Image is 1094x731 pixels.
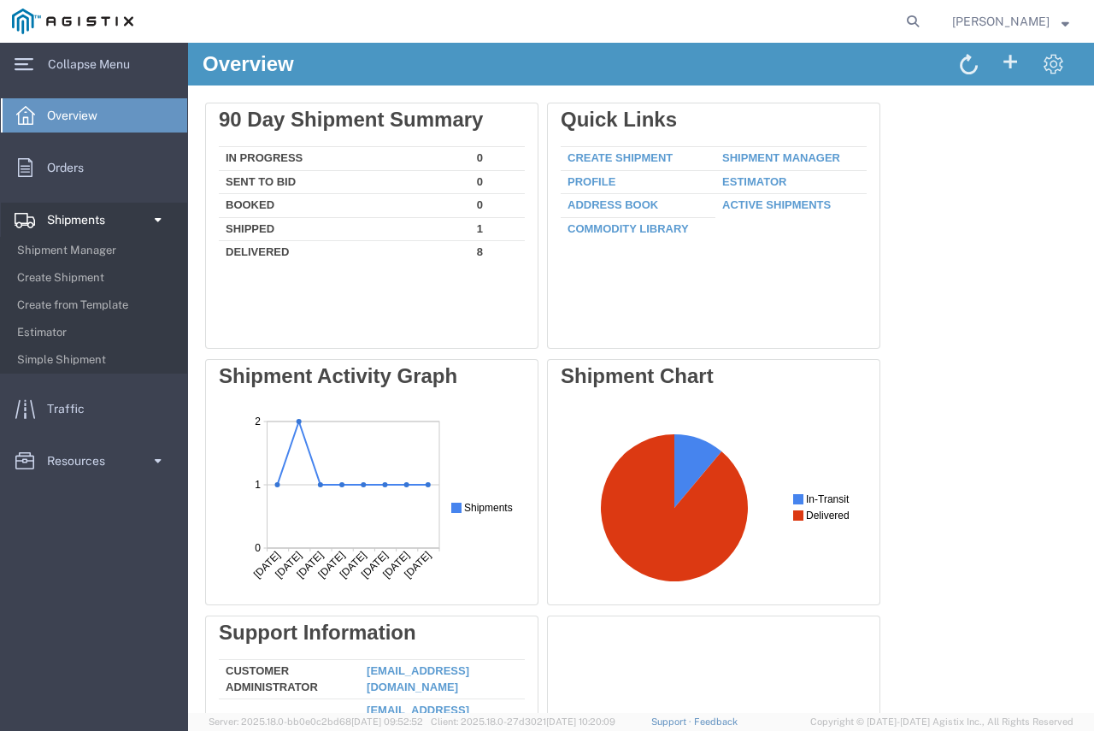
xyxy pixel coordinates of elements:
td: 0 [282,151,337,175]
a: Traffic [1,392,187,426]
td: 0 [282,127,337,151]
span: [DATE] 10:20:09 [546,716,615,727]
a: Feedback [694,716,738,727]
text: 0 [36,132,42,144]
td: Booked [31,151,282,175]
span: Simple Shipment [17,343,175,377]
span: Trevor Burns [952,12,1050,31]
text: [DATE] [183,139,215,170]
span: Collapse Menu [48,47,142,81]
div: Shipment Activity Graph [31,321,337,345]
span: Shipments [47,203,117,237]
text: [DATE] [119,139,150,170]
a: [EMAIL_ADDRESS][DOMAIN_NAME] [179,622,281,651]
span: Copyright © [DATE]-[DATE] Agistix Inc., All Rights Reserved [810,715,1073,729]
span: Traffic [47,392,97,426]
a: Overview [1,98,187,133]
text: [DATE] [140,139,172,170]
text: [DATE] [162,139,193,170]
text: 2 [36,5,42,17]
text: [DATE] [75,139,107,170]
span: Resources [47,444,117,478]
td: [PHONE_NUMBER] [172,657,337,712]
span: [DATE] 09:52:52 [351,716,423,727]
a: Address Book [379,156,470,168]
text: [DATE] [54,139,85,170]
a: Support [651,716,694,727]
td: 0 [282,104,337,128]
td: Customer Support [31,657,172,712]
text: [DATE] [32,139,64,170]
td: 1 [282,174,337,198]
td: Customer Administrator [31,617,172,657]
text: Delivered [245,99,289,111]
img: logo [12,9,133,34]
td: Delivered [31,198,282,218]
a: Estimator [534,133,598,145]
td: 8 [282,198,337,218]
button: [PERSON_NAME] [951,11,1070,32]
span: Orders [47,150,96,185]
span: Estimator [17,315,175,350]
a: [EMAIL_ADDRESS][DOMAIN_NAME] [179,661,281,690]
a: Profile [379,133,427,145]
span: Client: 2025.18.0-27d3021 [431,716,615,727]
a: Active Shipments [534,156,643,168]
span: Create Shipment [17,261,175,295]
div: Quick Links [373,65,679,89]
span: Overview [47,98,109,133]
text: Shipments [245,91,294,103]
span: Server: 2025.18.0-bb0e0c2bd68 [209,716,423,727]
text: [DATE] [97,139,129,170]
div: Support Information [31,578,337,602]
span: Shipment Manager [17,233,175,268]
a: Orders [1,150,187,185]
div: Shipment Chart [373,321,679,345]
a: Resources [1,444,187,478]
iframe: FS Legacy Container [188,43,1094,713]
a: Shipments [1,203,187,237]
td: Shipped [31,174,282,198]
td: Sent To Bid [31,127,282,151]
text: 1 [36,68,42,80]
text: In-Transit [245,83,289,95]
span: Create from Template [17,288,175,322]
a: Commodity Library [379,180,501,192]
a: Create Shipment [379,109,485,121]
a: Shipment Manager [534,109,652,121]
